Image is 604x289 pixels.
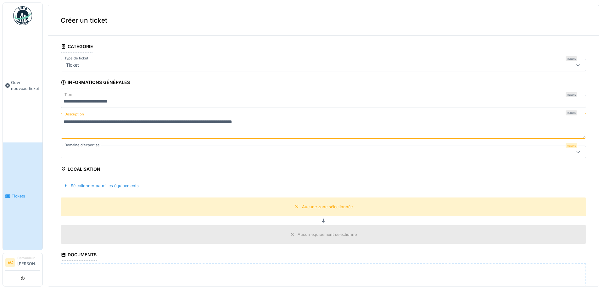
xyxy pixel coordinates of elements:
[63,142,101,148] label: Domaine d'expertise
[61,78,130,88] div: Informations générales
[64,62,81,69] div: Ticket
[61,42,93,53] div: Catégorie
[17,256,40,260] div: Demandeur
[63,110,85,118] label: Description
[61,250,97,261] div: Documents
[5,256,40,271] a: EC Demandeur[PERSON_NAME]
[17,256,40,269] li: [PERSON_NAME]
[61,164,100,175] div: Localisation
[566,92,577,97] div: Requis
[298,231,357,237] div: Aucun équipement sélectionné
[63,92,74,97] label: Titre
[11,80,40,92] span: Ouvrir nouveau ticket
[12,193,40,199] span: Tickets
[61,181,141,190] div: Sélectionner parmi les équipements
[63,56,90,61] label: Type de ticket
[566,56,577,61] div: Requis
[302,204,353,210] div: Aucune zone sélectionnée
[566,143,577,148] div: Requis
[3,29,42,142] a: Ouvrir nouveau ticket
[5,258,15,267] li: EC
[3,142,42,250] a: Tickets
[566,110,577,115] div: Requis
[48,5,599,36] div: Créer un ticket
[13,6,32,25] img: Badge_color-CXgf-gQk.svg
